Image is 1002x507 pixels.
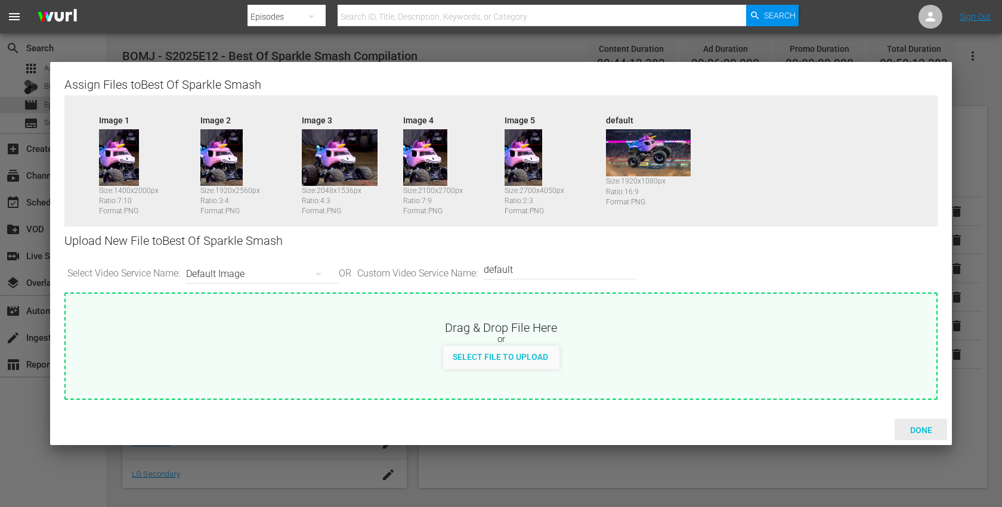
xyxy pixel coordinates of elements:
div: Size: 1400 x 2000 px Ratio: 7:10 Format: PNG [99,186,194,211]
div: default [606,114,701,123]
button: Select File to Upload [443,346,558,367]
span: OR [336,267,354,281]
div: Size: 2100 x 2700 px Ratio: 7:9 Format: PNG [403,186,499,211]
span: menu [7,10,21,24]
div: Image 1 [99,114,194,123]
img: 193060348-1.png [200,129,243,186]
img: 193060348-3.png [403,129,447,186]
div: Image 5 [505,114,600,123]
img: 193060348-4.png [505,129,542,186]
button: Search [746,5,799,26]
div: Upload New File to Best Of Sparkle Smash [64,226,938,256]
div: Size: 2048 x 1536 px Ratio: 4:3 Format: PNG [302,186,397,211]
div: Size: 2700 x 4050 px Ratio: 2:3 Format: PNG [505,186,600,211]
div: Image 2 [200,114,296,123]
div: or [66,334,936,346]
span: Select File to Upload [443,352,558,362]
div: Assign Files to Best Of Sparkle Smash [64,76,938,91]
div: Image 4 [403,114,499,123]
span: Search [764,5,796,26]
img: 193060348-0.png [99,129,139,186]
span: Custom Video Service Name: [354,267,481,281]
div: Drag & Drop File Here [66,319,936,334]
div: Size: 1920 x 2560 px Ratio: 3:4 Format: PNG [200,186,296,211]
img: 90561714-default_v1.png [606,129,691,177]
a: Sign Out [960,12,991,21]
img: 193060348-2.png [302,129,378,186]
span: Done [901,425,942,435]
div: Image 3 [302,114,397,123]
img: ans4CAIJ8jUAAAAAAAAAAAAAAAAAAAAAAAAgQb4GAAAAAAAAAAAAAAAAAAAAAAAAJMjXAAAAAAAAAAAAAAAAAAAAAAAAgAT5G... [29,3,86,31]
button: Done [895,419,947,440]
div: Default Image [186,257,333,291]
span: Select Video Service Name: [64,267,183,281]
div: Size: 1920 x 1080 px Ratio: 16:9 Format: PNG [606,176,701,201]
